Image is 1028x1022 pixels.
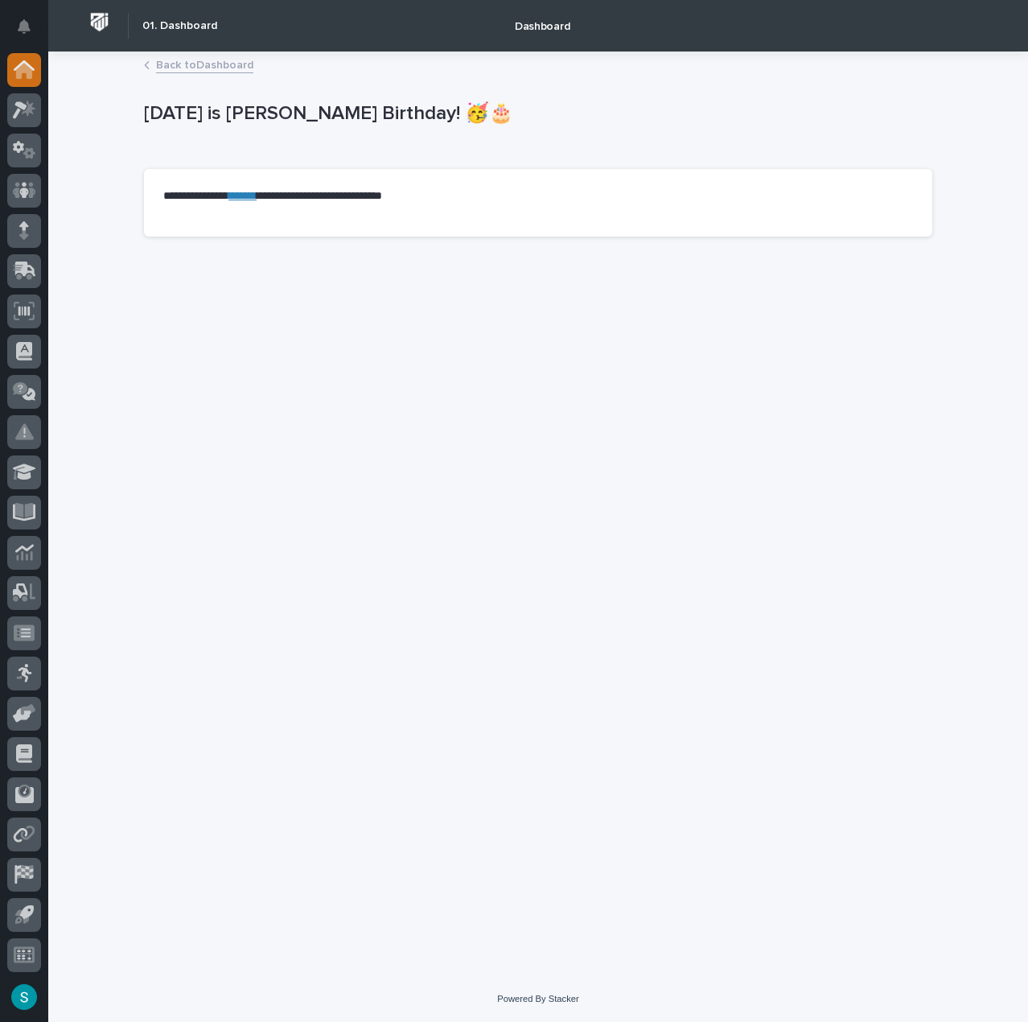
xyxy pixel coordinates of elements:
[20,19,41,45] div: Notifications
[156,55,253,73] a: Back toDashboard
[84,7,114,37] img: Workspace Logo
[497,994,578,1003] a: Powered By Stacker
[142,19,217,33] h2: 01. Dashboard
[144,102,926,126] p: [DATE] is [PERSON_NAME] Birthday! 🥳🎂
[7,10,41,43] button: Notifications
[7,980,41,1014] button: users-avatar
